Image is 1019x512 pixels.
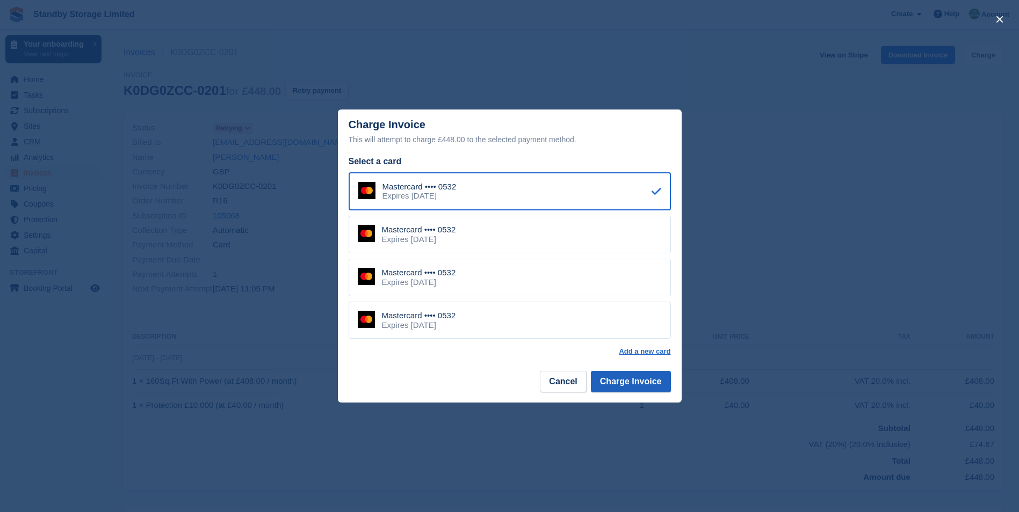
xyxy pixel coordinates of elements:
img: Mastercard Logo [358,225,375,242]
div: Expires [DATE] [382,320,456,330]
button: Cancel [540,371,586,392]
button: Charge Invoice [591,371,671,392]
div: This will attempt to charge £448.00 to the selected payment method. [349,133,671,146]
div: Expires [DATE] [382,191,457,201]
div: Mastercard •••• 0532 [382,225,456,235]
div: Expires [DATE] [382,277,456,287]
img: Mastercard Logo [358,182,375,199]
div: Mastercard •••• 0532 [382,268,456,277]
div: Mastercard •••• 0532 [382,311,456,320]
a: Add a new card [619,347,670,356]
div: Mastercard •••• 0532 [382,182,457,192]
div: Charge Invoice [349,119,671,146]
img: Mastercard Logo [358,268,375,285]
img: Mastercard Logo [358,311,375,328]
div: Expires [DATE] [382,235,456,244]
div: Select a card [349,155,671,168]
button: close [991,11,1008,28]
